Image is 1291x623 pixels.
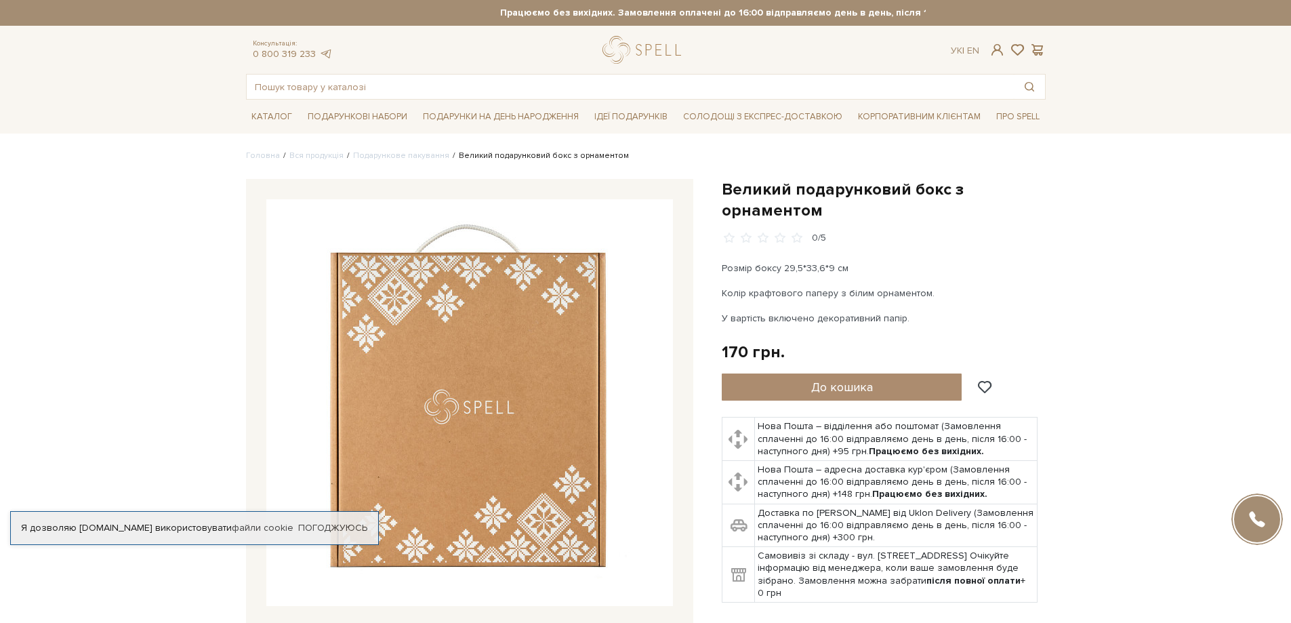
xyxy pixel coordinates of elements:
p: Розмір боксу 29,5*33,6*9 см [722,261,1040,275]
p: У вартість включено декоративний папір. [722,311,1040,325]
span: Про Spell [991,106,1045,127]
h1: Великий подарунковий бокс з орнаментом [722,179,1046,221]
span: | [962,45,964,56]
p: Колір крафтового паперу з білим орнаментом. [722,286,1040,300]
a: Солодощі з експрес-доставкою [678,105,848,128]
div: 170 грн. [722,342,785,363]
b: після повної оплати [926,575,1021,586]
td: Нова Пошта – відділення або поштомат (Замовлення сплаченні до 16:00 відправляємо день в день, піс... [755,418,1038,461]
td: Нова Пошта – адресна доставка кур'єром (Замовлення сплаченні до 16:00 відправляємо день в день, п... [755,461,1038,504]
td: Самовивіз зі складу - вул. [STREET_ADDRESS] Очікуйте інформацію від менеджера, коли ваше замовлен... [755,547,1038,603]
a: файли cookie [232,522,293,534]
a: telegram [319,48,333,60]
span: До кошика [811,380,873,395]
span: Каталог [246,106,298,127]
span: Подарункові набори [302,106,413,127]
a: 0 800 319 233 [253,48,316,60]
div: 0/5 [812,232,826,245]
a: logo [602,36,687,64]
span: Консультація: [253,39,333,48]
b: Працюємо без вихідних. [872,488,987,500]
button: Пошук товару у каталозі [1014,75,1045,99]
span: Ідеї подарунків [589,106,673,127]
b: Працюємо без вихідних. [869,445,984,457]
td: Доставка по [PERSON_NAME] від Uklon Delivery (Замовлення сплаченні до 16:00 відправляємо день в д... [755,504,1038,547]
div: Ук [951,45,979,57]
div: Я дозволяю [DOMAIN_NAME] використовувати [11,522,378,534]
a: Головна [246,150,280,161]
a: Корпоративним клієнтам [853,105,986,128]
button: До кошика [722,374,962,401]
li: Великий подарунковий бокс з орнаментом [449,150,629,162]
span: Подарунки на День народження [417,106,584,127]
strong: Працюємо без вихідних. Замовлення оплачені до 16:00 відправляємо день в день, після 16:00 - насту... [366,7,1166,19]
img: Великий подарунковий бокс з орнаментом [266,199,673,606]
a: Подарункове пакування [353,150,449,161]
a: En [967,45,979,56]
input: Пошук товару у каталозі [247,75,1014,99]
a: Вся продукція [289,150,344,161]
a: Погоджуюсь [298,522,367,534]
